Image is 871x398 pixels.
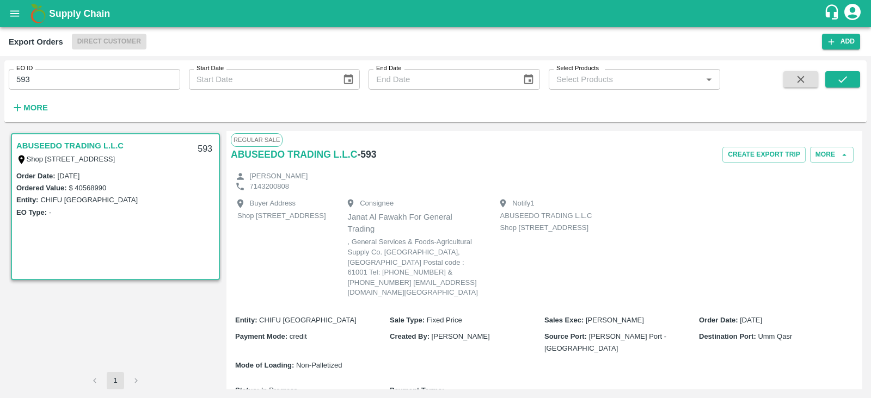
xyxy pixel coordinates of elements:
span: CHIFU [GEOGRAPHIC_DATA] [259,316,357,324]
label: Entity: [16,196,38,204]
label: End Date [376,64,401,73]
label: EO Type: [16,208,47,216]
label: Ordered Value: [16,184,66,192]
span: credit [290,332,307,340]
label: Order Date : [16,172,56,180]
label: $ 40568990 [69,184,106,192]
p: Notify 1 [512,198,534,209]
span: Non-Palletized [296,361,342,369]
span: Regular Sale [231,133,283,146]
div: Export Orders [9,35,63,49]
b: Supply Chain [49,8,110,19]
button: Choose date [338,69,359,90]
label: CHIFU [GEOGRAPHIC_DATA] [40,196,138,204]
button: Create Export Trip [722,147,805,163]
div: account of current user [843,2,862,25]
span: Fixed Price [427,316,462,324]
p: Shop [STREET_ADDRESS] [237,211,326,221]
b: Entity : [235,316,257,324]
b: Destination Port : [699,332,756,340]
label: [DATE] [58,172,80,180]
span: [PERSON_NAME] Port - [GEOGRAPHIC_DATA] [544,332,666,352]
button: page 1 [107,372,124,389]
span: [PERSON_NAME] [586,316,644,324]
b: Payment Terms : [390,386,444,394]
p: [PERSON_NAME] [250,171,308,182]
label: - [49,208,51,216]
label: EO ID [16,64,33,73]
div: 593 [191,136,219,162]
b: Payment Mode : [235,332,287,340]
a: Supply Chain [49,6,824,21]
b: Order Date : [699,316,738,324]
a: ABUSEEDO TRADING L.L.C [231,147,357,162]
b: Status : [235,386,259,394]
input: Start Date [189,69,334,90]
input: End Date [369,69,513,90]
input: Select Products [552,72,699,86]
label: Start Date [197,64,224,73]
span: [DATE] [740,316,762,324]
p: Shop [STREET_ADDRESS] [500,223,592,233]
b: Sales Exec : [544,316,584,324]
span: [PERSON_NAME] [432,332,490,340]
b: Created By : [390,332,430,340]
div: customer-support [824,4,843,23]
p: , General Services & Foods-Agricultural Supply Co. [GEOGRAPHIC_DATA], [GEOGRAPHIC_DATA] Postal co... [348,237,479,297]
b: Sale Type : [390,316,425,324]
span: Umm Qasr [758,332,792,340]
button: open drawer [2,1,27,26]
button: More [9,98,51,117]
b: Mode of Loading : [235,361,294,369]
span: In Progress [261,386,297,394]
button: Choose date [518,69,539,90]
button: Open [702,72,716,86]
button: More [810,147,854,163]
p: Buyer Address [250,198,296,209]
p: Janat Al Fawakh For General Trading [348,211,479,235]
p: Consignee [360,198,394,209]
nav: pagination navigation [84,372,146,389]
h6: - 593 [357,147,376,162]
label: Select Products [556,64,599,73]
input: Enter EO ID [9,69,180,90]
p: 7143200808 [250,182,289,192]
p: ABUSEEDO TRADING L.L.C [500,211,592,221]
label: Shop [STREET_ADDRESS] [27,155,115,163]
img: logo [27,3,49,24]
button: Add [822,34,860,49]
a: ABUSEEDO TRADING L.L.C [16,139,124,153]
strong: More [23,103,48,112]
b: Source Port : [544,332,587,340]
